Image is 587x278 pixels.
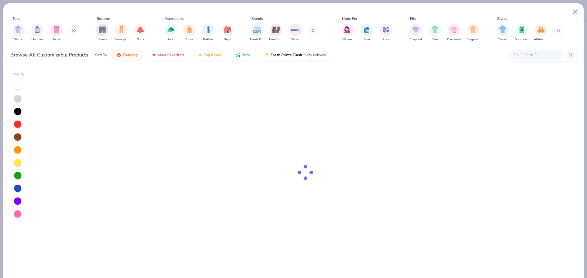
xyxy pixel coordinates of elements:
button: filter button [467,24,479,42]
button: Fresh Prints Flash5 day delivery [260,50,330,60]
div: Fits [410,16,416,21]
span: Trending [123,52,138,57]
div: filter for Women [342,24,354,42]
img: Oversized Image [450,26,457,33]
div: filter for Fresh Prints [250,24,264,42]
span: 5 day delivery [303,52,326,59]
div: filter for Gildan [289,24,301,42]
button: filter button [12,24,24,42]
span: Regular [467,37,478,42]
img: Classic Image [499,26,506,33]
button: Trending [112,50,142,60]
div: Filter By [13,72,25,77]
div: Brands [251,16,263,21]
div: filter for Shorts [96,24,108,42]
button: Price [231,50,255,60]
span: Bags [224,37,231,42]
div: filter for Oversized [447,24,461,42]
img: Slim Image [431,26,438,33]
button: Most Favorited [147,50,188,60]
button: filter button [50,24,63,42]
button: filter button [380,24,392,42]
span: Sweatpants [114,37,128,42]
span: Slim [432,37,438,42]
span: Shirts [14,37,22,42]
div: filter for Totes [183,24,195,42]
img: Unisex Image [382,26,389,33]
div: filter for Bags [221,24,234,42]
span: Totes [185,37,193,42]
div: filter for Sweatpants [114,24,128,42]
div: Accessories [164,16,184,21]
span: Unisex [382,37,391,42]
img: Hats Image [167,26,174,33]
div: filter for Cropped [410,24,422,42]
button: filter button [96,24,108,42]
span: Men [364,37,370,42]
img: Bottles Image [205,26,212,33]
div: filter for Tanks [50,24,63,42]
div: filter for Hats [164,24,176,42]
div: Tops [13,16,20,21]
span: Tanks [53,37,61,42]
div: filter for Regular [467,24,479,42]
img: Totes Image [186,26,193,33]
img: TopRated.gif [198,52,203,57]
span: Fresh Prints Flash [271,52,302,57]
button: filter button [429,24,441,42]
div: Sort By [95,52,107,58]
span: Skirts [136,37,144,42]
img: Bags Image [224,26,231,33]
button: filter button [202,24,214,42]
img: Men Image [364,26,370,33]
button: filter button [447,24,461,42]
div: filter for Shirts [12,24,24,42]
button: filter button [361,24,373,42]
span: Bottles [203,37,213,42]
button: Close [570,6,581,18]
div: filter for Slim [429,24,441,42]
span: Oversized [447,37,461,42]
div: Browse All Customizable Products [10,51,88,59]
input: Try "T-Shirt" [513,51,560,58]
img: flash.gif [264,52,269,57]
img: Athleisure Image [537,26,545,33]
img: Skirts Image [137,26,144,33]
img: Regular Image [470,26,477,33]
img: Shirts Image [15,26,22,33]
div: filter for Comfort Colors [269,24,283,42]
div: filter for Bottles [202,24,214,42]
span: Athleisure [534,37,548,42]
button: filter button [183,24,195,42]
span: Shorts [98,37,107,42]
button: filter button [164,24,176,42]
span: Cropped [410,37,422,42]
button: filter button [289,24,301,42]
span: Comfort Colors [269,37,283,42]
img: Sweatpants Image [118,26,125,33]
span: Top Rated [204,52,221,57]
div: filter for Unisex [380,24,392,42]
img: Fresh Prints Image [253,25,262,34]
img: Comfort Colors Image [271,25,281,34]
img: Shorts Image [99,26,106,33]
span: Hoodies [31,37,43,42]
button: filter button [534,24,548,42]
img: Tanks Image [53,26,60,33]
div: Made For [342,16,357,21]
span: Most Favorited [158,52,184,57]
div: filter for Men [361,24,373,42]
img: Sportswear Image [519,26,525,33]
button: Top Rated [193,50,226,60]
button: filter button [221,24,234,42]
img: most_fav.gif [152,52,157,57]
span: Hats [167,37,173,42]
img: Hoodies Image [34,26,41,33]
img: trending.gif [116,52,121,57]
button: filter button [515,24,529,42]
button: filter button [134,24,146,42]
div: filter for Classic [497,24,509,42]
button: filter button [31,24,43,42]
button: filter button [342,24,354,42]
button: filter button [410,24,422,42]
